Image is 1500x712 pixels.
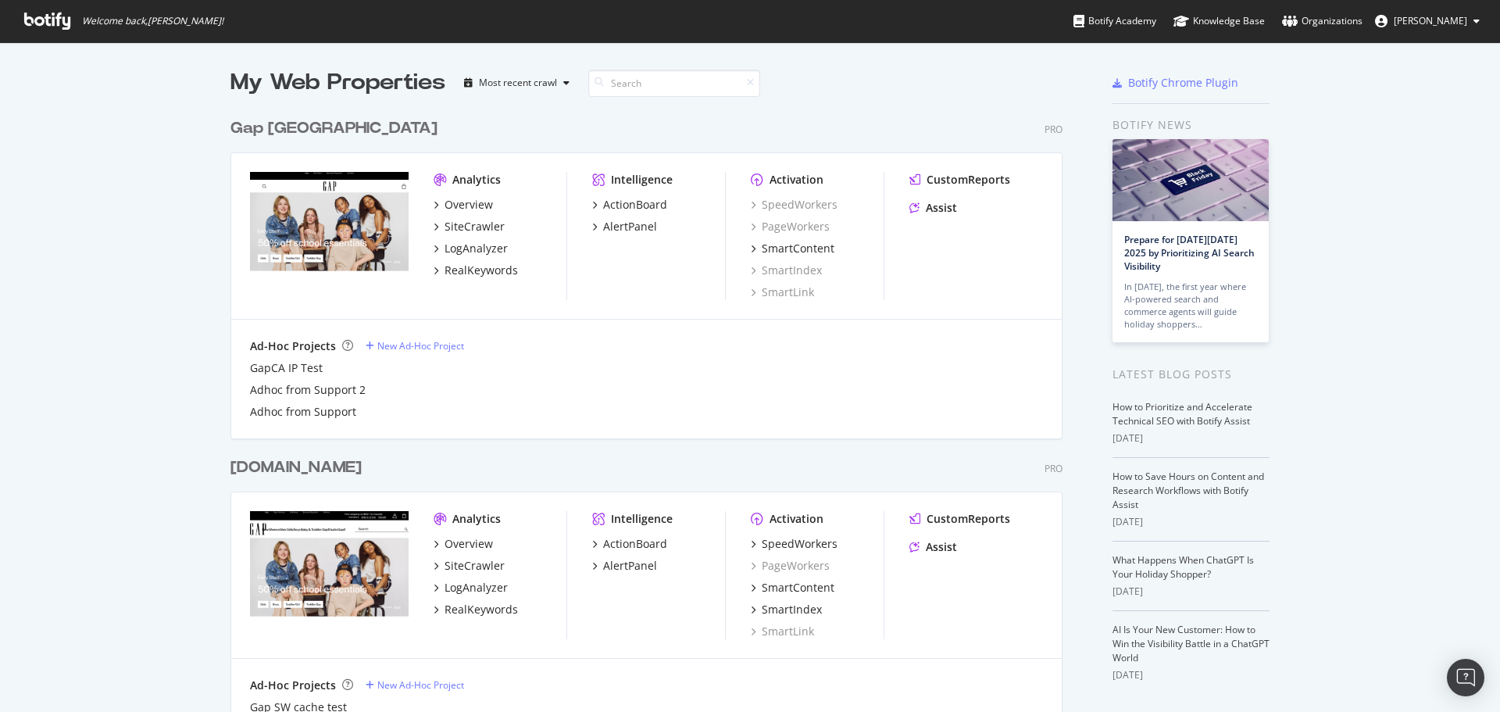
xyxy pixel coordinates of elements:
[434,241,508,256] a: LogAnalyzer
[1124,281,1257,331] div: In [DATE], the first year where AI-powered search and commerce agents will guide holiday shoppers…
[445,536,493,552] div: Overview
[1173,13,1265,29] div: Knowledge Base
[751,284,814,300] div: SmartLink
[762,580,834,596] div: SmartContent
[1112,585,1270,599] div: [DATE]
[377,339,464,352] div: New Ad-Hoc Project
[751,580,834,596] a: SmartContent
[445,580,508,596] div: LogAnalyzer
[1045,123,1062,136] div: Pro
[603,219,657,234] div: AlertPanel
[250,404,356,420] a: Adhoc from Support
[592,197,667,213] a: ActionBoard
[592,219,657,234] a: AlertPanel
[1447,659,1484,696] div: Open Intercom Messenger
[250,511,409,638] img: Gap.com
[762,602,822,617] div: SmartIndex
[82,15,223,27] span: Welcome back, [PERSON_NAME] !
[926,539,957,555] div: Assist
[434,197,493,213] a: Overview
[452,511,501,527] div: Analytics
[1112,75,1238,91] a: Botify Chrome Plugin
[751,536,837,552] a: SpeedWorkers
[762,241,834,256] div: SmartContent
[434,580,508,596] a: LogAnalyzer
[445,241,508,256] div: LogAnalyzer
[434,219,505,234] a: SiteCrawler
[445,558,505,574] div: SiteCrawler
[445,219,505,234] div: SiteCrawler
[366,678,464,692] a: New Ad-Hoc Project
[1073,13,1156,29] div: Botify Academy
[1362,9,1492,34] button: [PERSON_NAME]
[434,602,518,617] a: RealKeywords
[927,172,1010,188] div: CustomReports
[434,536,493,552] a: Overview
[770,172,823,188] div: Activation
[230,117,444,140] a: Gap [GEOGRAPHIC_DATA]
[250,382,366,398] a: Adhoc from Support 2
[445,602,518,617] div: RealKeywords
[751,241,834,256] a: SmartContent
[250,338,336,354] div: Ad-Hoc Projects
[445,263,518,278] div: RealKeywords
[927,511,1010,527] div: CustomReports
[366,339,464,352] a: New Ad-Hoc Project
[751,624,814,639] a: SmartLink
[909,172,1010,188] a: CustomReports
[762,536,837,552] div: SpeedWorkers
[603,558,657,574] div: AlertPanel
[1112,400,1252,428] a: How to Prioritize and Accelerate Technical SEO with Botify Assist
[1112,431,1270,445] div: [DATE]
[751,602,822,617] a: SmartIndex
[250,678,336,693] div: Ad-Hoc Projects
[751,263,822,278] a: SmartIndex
[611,511,673,527] div: Intelligence
[1112,623,1270,664] a: AI Is Your New Customer: How to Win the Visibility Battle in a ChatGPT World
[770,511,823,527] div: Activation
[452,172,501,188] div: Analytics
[1112,515,1270,529] div: [DATE]
[1045,462,1062,475] div: Pro
[434,558,505,574] a: SiteCrawler
[445,197,493,213] div: Overview
[1394,14,1467,27] span: Janette Fuentes
[479,78,557,88] div: Most recent crawl
[909,539,957,555] a: Assist
[230,456,368,479] a: [DOMAIN_NAME]
[230,117,437,140] div: Gap [GEOGRAPHIC_DATA]
[592,558,657,574] a: AlertPanel
[250,172,409,299] img: Gapcanada.ca
[1124,233,1255,273] a: Prepare for [DATE][DATE] 2025 by Prioritizing AI Search Visibility
[377,678,464,692] div: New Ad-Hoc Project
[250,360,323,376] a: GapCA IP Test
[603,197,667,213] div: ActionBoard
[603,536,667,552] div: ActionBoard
[458,70,576,95] button: Most recent crawl
[592,536,667,552] a: ActionBoard
[751,197,837,213] a: SpeedWorkers
[751,219,830,234] div: PageWorkers
[434,263,518,278] a: RealKeywords
[926,200,957,216] div: Assist
[1112,116,1270,134] div: Botify news
[751,558,830,574] a: PageWorkers
[611,172,673,188] div: Intelligence
[230,67,445,98] div: My Web Properties
[230,456,362,479] div: [DOMAIN_NAME]
[1112,553,1254,581] a: What Happens When ChatGPT Is Your Holiday Shopper?
[1112,139,1269,221] img: Prepare for Black Friday 2025 by Prioritizing AI Search Visibility
[1112,366,1270,383] div: Latest Blog Posts
[1112,668,1270,682] div: [DATE]
[588,70,760,97] input: Search
[909,511,1010,527] a: CustomReports
[909,200,957,216] a: Assist
[1282,13,1362,29] div: Organizations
